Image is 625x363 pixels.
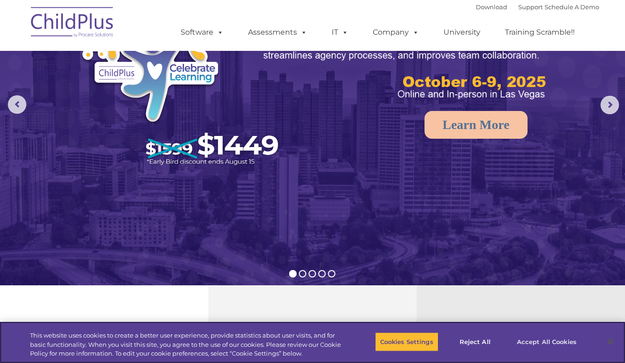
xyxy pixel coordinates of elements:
[171,23,233,42] a: Software
[425,111,528,139] a: Learn More
[128,61,157,68] span: Last name
[512,332,582,351] button: Accept All Cookies
[476,3,507,11] a: Download
[239,23,316,42] a: Assessments
[545,3,599,11] a: Schedule A Demo
[496,23,584,42] a: Training Scramble!!
[446,332,504,351] button: Reject All
[364,23,428,42] a: Company
[30,331,344,358] div: This website uses cookies to create a better user experience, provide statistics about user visit...
[375,332,438,351] button: Cookies Settings
[26,0,119,47] img: ChildPlus by Procare Solutions
[476,3,599,11] font: |
[518,3,543,11] a: Support
[434,23,490,42] a: University
[322,23,358,42] a: IT
[600,332,620,352] button: Close
[128,99,168,106] span: Phone number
